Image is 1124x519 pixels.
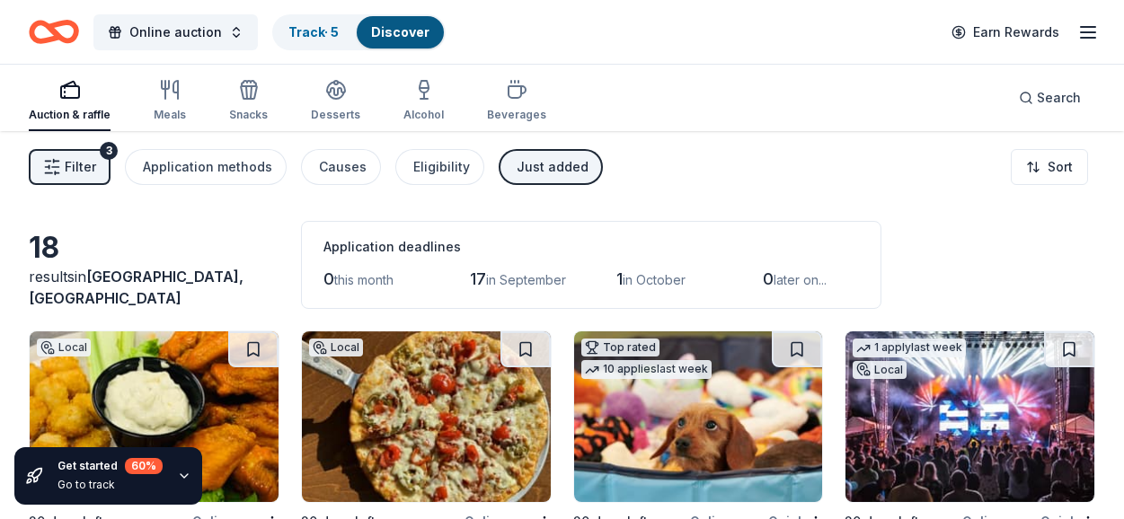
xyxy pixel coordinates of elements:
[311,72,360,131] button: Desserts
[288,24,339,40] a: Track· 5
[323,236,859,258] div: Application deadlines
[154,72,186,131] button: Meals
[581,360,712,379] div: 10 applies last week
[941,16,1070,48] a: Earn Rewards
[371,24,429,40] a: Discover
[93,14,258,50] button: Online auction
[413,156,470,178] div: Eligibility
[470,269,486,288] span: 17
[100,142,118,160] div: 3
[845,331,1094,502] img: Image for MOKB Presents
[1005,80,1095,116] button: Search
[29,72,111,131] button: Auction & raffle
[65,156,96,178] span: Filter
[302,331,551,502] img: Image for Jockamo Upper Crust Pizza
[29,11,79,53] a: Home
[853,339,966,357] div: 1 apply last week
[499,149,603,185] button: Just added
[58,478,163,492] div: Go to track
[395,149,484,185] button: Eligibility
[487,72,546,131] button: Beverages
[319,156,367,178] div: Causes
[29,230,279,266] div: 18
[487,108,546,122] div: Beverages
[1048,156,1073,178] span: Sort
[574,331,823,502] img: Image for BarkBox
[301,149,381,185] button: Causes
[403,108,444,122] div: Alcohol
[517,156,589,178] div: Just added
[125,149,287,185] button: Application methods
[29,149,111,185] button: Filter3
[323,269,334,288] span: 0
[29,268,243,307] span: [GEOGRAPHIC_DATA], [GEOGRAPHIC_DATA]
[129,22,222,43] span: Online auction
[154,108,186,122] div: Meals
[229,72,268,131] button: Snacks
[486,272,566,287] span: in September
[763,269,774,288] span: 0
[581,339,659,356] div: Top rated
[29,268,243,307] span: in
[229,108,268,122] div: Snacks
[774,272,827,287] span: later on...
[334,272,394,287] span: this month
[272,14,446,50] button: Track· 5Discover
[58,458,163,474] div: Get started
[311,108,360,122] div: Desserts
[30,331,279,502] img: Image for Muldoon's
[37,339,91,356] div: Local
[616,269,623,288] span: 1
[29,108,111,122] div: Auction & raffle
[29,266,279,309] div: results
[143,156,272,178] div: Application methods
[309,339,363,356] div: Local
[403,72,444,131] button: Alcohol
[853,361,907,379] div: Local
[125,458,163,474] div: 60 %
[623,272,686,287] span: in October
[1011,149,1088,185] button: Sort
[1037,87,1081,109] span: Search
